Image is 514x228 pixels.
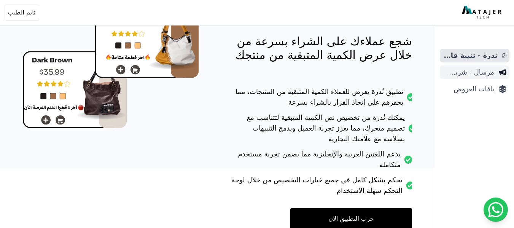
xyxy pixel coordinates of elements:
[8,8,36,17] span: تايم الطيب
[462,6,503,19] img: MatajerTech Logo
[229,86,412,112] li: تطبيق نُدرة يعرض للعملاء الكمية المتبقية من المنتجات، مما يحفزهم على اتخاذ القرار بالشراء بسرعة
[229,112,412,149] li: يمكنك نُدرة من تخصيص نص الكمية المتبقية لتتناسب مع تصميم متجرك، مما يعزز تجربة العميل ويدمج التنب...
[443,67,494,78] span: مرسال - شريط دعاية
[23,1,199,128] img: hero
[443,84,494,94] span: باقات العروض
[229,149,412,175] li: يدعم اللغتين العربية والإنجليزية مما يضمن تجربة مستخدم متكاملة
[229,35,412,62] p: شجع عملاءك على الشراء بسرعة من خلال عرض الكمية المتبقية من منتجك
[5,5,39,21] button: تايم الطيب
[443,50,498,61] span: ندرة - تنبية قارب علي النفاذ
[229,175,412,201] li: تحكم بشكل كامل في جميع خيارات التخصيص من خلال لوحة التحكم سهلة الاستخدام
